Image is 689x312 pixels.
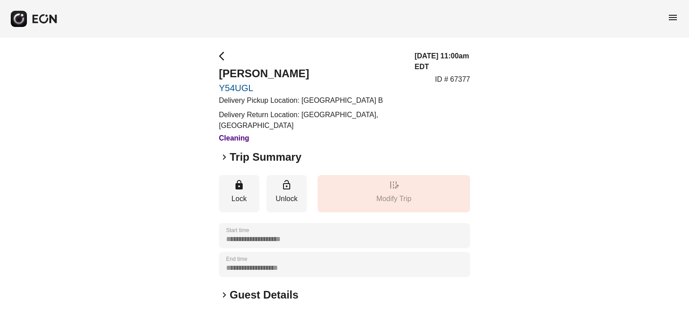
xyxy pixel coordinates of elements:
h3: [DATE] 11:00am EDT [414,51,470,72]
p: ID # 67377 [435,74,470,85]
span: lock [234,180,244,190]
p: Lock [223,193,255,204]
span: keyboard_arrow_right [219,152,230,163]
button: Unlock [266,175,307,212]
p: Delivery Pickup Location: [GEOGRAPHIC_DATA] B [219,95,404,106]
span: keyboard_arrow_right [219,290,230,300]
h2: Guest Details [230,288,298,302]
p: Unlock [271,193,302,204]
h2: Trip Summary [230,150,301,164]
a: Y54UGL [219,83,404,93]
button: Lock [219,175,259,212]
p: Delivery Return Location: [GEOGRAPHIC_DATA], [GEOGRAPHIC_DATA] [219,110,404,131]
span: arrow_back_ios [219,51,230,62]
span: lock_open [281,180,292,190]
h2: [PERSON_NAME] [219,66,404,81]
span: menu [667,12,678,23]
h3: Cleaning [219,133,404,144]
